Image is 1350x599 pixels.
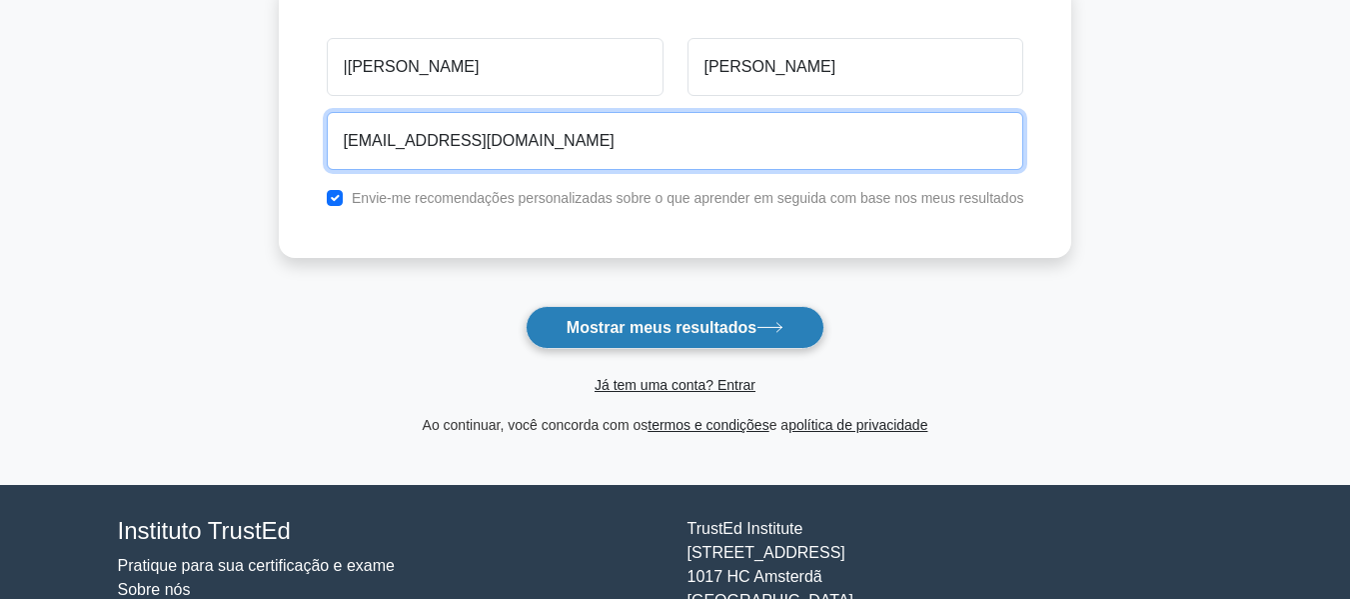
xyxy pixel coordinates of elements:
font: 1017 HC Amsterdã [687,568,822,585]
font: [STREET_ADDRESS] [687,544,845,561]
font: e a [769,417,788,433]
font: Instituto TrustEd [118,517,291,544]
font: TrustEd Institute [687,520,803,537]
input: E-mail [327,112,1024,170]
font: Envie-me recomendações personalizadas sobre o que aprender em seguida com base nos meus resultados [352,190,1023,206]
a: Sobre nós [118,581,191,598]
a: Pratique para sua certificação e exame [118,557,395,574]
button: Mostrar meus resultados [526,306,824,349]
a: política de privacidade [788,417,927,433]
a: termos e condições [648,417,768,433]
a: Já tem uma conta? Entrar [595,377,755,393]
font: Ao continuar, você concorda com os [423,417,649,433]
input: Primeiro nome [327,38,664,96]
input: Sobrenome [687,38,1024,96]
font: Mostrar meus resultados [567,319,756,336]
